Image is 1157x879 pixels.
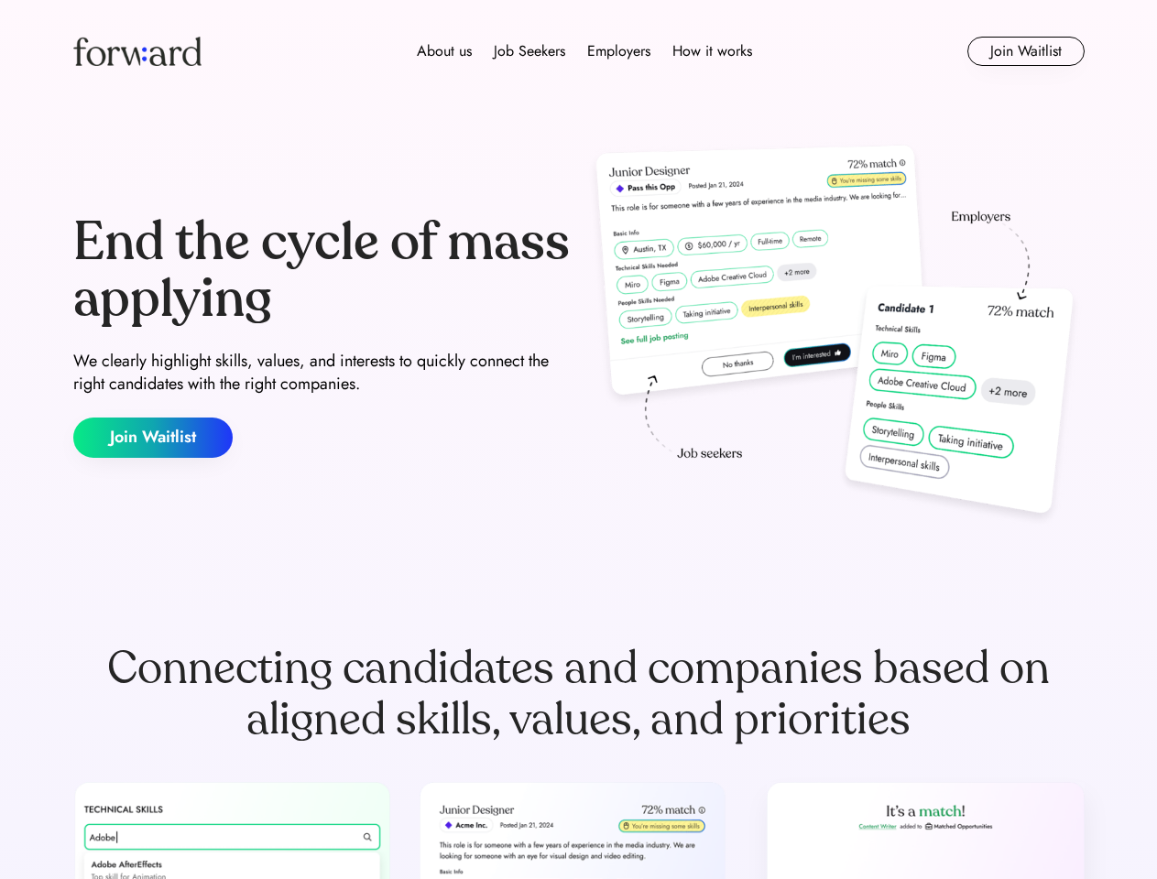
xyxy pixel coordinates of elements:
img: Forward logo [73,37,202,66]
div: We clearly highlight skills, values, and interests to quickly connect the right candidates with t... [73,350,572,396]
div: About us [417,40,472,62]
button: Join Waitlist [73,418,233,458]
div: Employers [587,40,650,62]
div: Job Seekers [494,40,565,62]
div: Connecting candidates and companies based on aligned skills, values, and priorities [73,643,1085,745]
img: hero-image.png [586,139,1085,533]
div: End the cycle of mass applying [73,214,572,327]
div: How it works [672,40,752,62]
button: Join Waitlist [967,37,1085,66]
